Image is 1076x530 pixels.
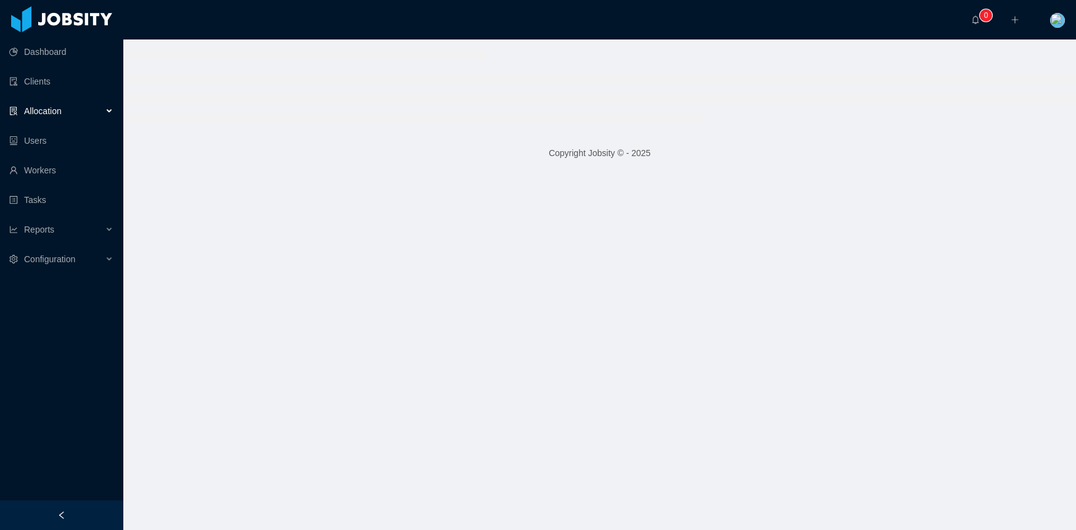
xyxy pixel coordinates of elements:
a: icon: profileTasks [9,188,113,212]
span: Allocation [24,106,62,116]
i: icon: bell [971,15,980,24]
sup: 0 [980,9,992,22]
a: icon: pie-chartDashboard [9,39,113,64]
i: icon: plus [1011,15,1019,24]
i: icon: solution [9,107,18,115]
i: icon: line-chart [9,225,18,234]
i: icon: setting [9,255,18,263]
footer: Copyright Jobsity © - 2025 [123,132,1076,175]
span: Reports [24,225,54,234]
img: 1d261170-802c-11eb-b758-29106f463357_6063414d2c854.png [1050,13,1065,28]
a: icon: robotUsers [9,128,113,153]
a: icon: auditClients [9,69,113,94]
span: Configuration [24,254,75,264]
a: icon: userWorkers [9,158,113,183]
